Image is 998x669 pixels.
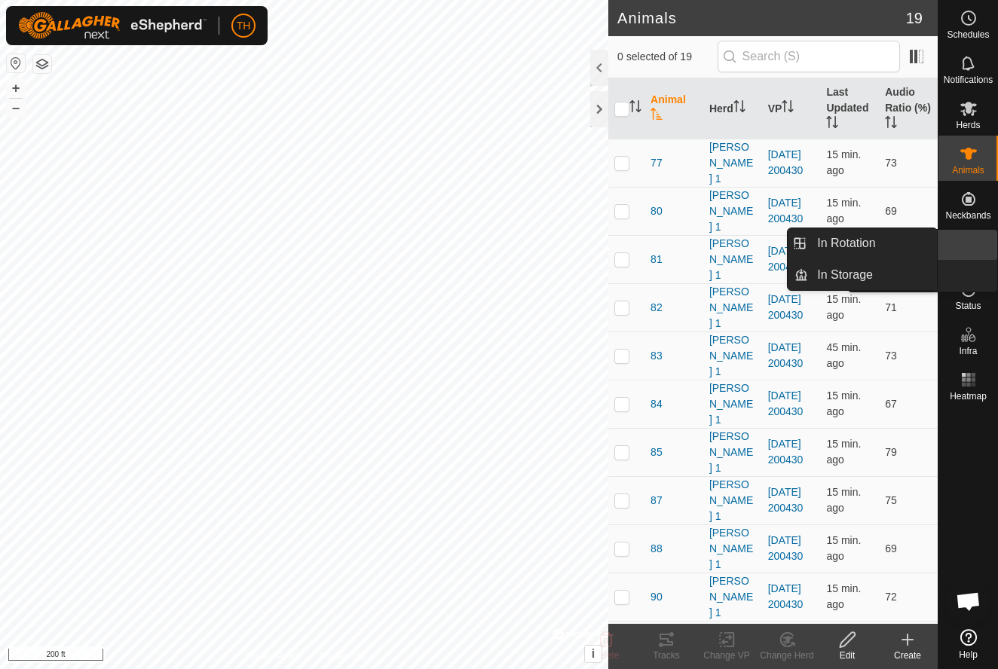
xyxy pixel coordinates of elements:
[788,228,937,258] li: In Rotation
[636,649,696,662] div: Tracks
[826,341,861,369] span: Sep 15, 2025 at 5:32 PM
[768,582,804,610] a: [DATE] 200430
[950,392,987,401] span: Heatmap
[782,102,794,115] p-sorticon: Activate to sort
[768,148,804,176] a: [DATE] 200430
[944,75,993,84] span: Notifications
[945,211,990,220] span: Neckbands
[885,205,897,217] span: 69
[768,341,804,369] a: [DATE] 200430
[826,534,861,562] span: Sep 15, 2025 at 6:02 PM
[808,260,937,290] a: In Storage
[938,623,998,665] a: Help
[709,573,756,621] div: [PERSON_NAME] 1
[319,649,363,663] a: Contact Us
[826,438,861,466] span: Sep 15, 2025 at 6:02 PM
[709,525,756,573] div: [PERSON_NAME] 1
[33,55,51,73] button: Map Layers
[788,260,937,290] li: In Storage
[768,389,804,417] a: [DATE] 200430
[826,486,861,514] span: Sep 15, 2025 at 6:02 PM
[885,157,897,169] span: 73
[885,494,897,506] span: 75
[955,301,981,310] span: Status
[817,649,877,662] div: Edit
[826,148,861,176] span: Sep 15, 2025 at 6:01 PM
[885,301,897,313] span: 71
[885,350,897,362] span: 73
[733,102,745,115] p-sorticon: Activate to sort
[885,542,897,554] span: 69
[651,444,663,460] span: 85
[709,236,756,283] div: [PERSON_NAME] 1
[762,78,821,139] th: VP
[768,293,804,321] a: [DATE] 200430
[651,300,663,316] span: 82
[651,396,663,412] span: 84
[757,649,817,662] div: Change Herd
[7,54,25,72] button: Reset Map
[956,121,980,130] span: Herds
[7,79,25,97] button: +
[718,41,900,72] input: Search (S)
[592,647,595,660] span: i
[817,266,873,284] span: In Storage
[651,252,663,267] span: 81
[768,438,804,466] a: [DATE] 200430
[617,9,906,27] h2: Animals
[817,234,875,252] span: In Rotation
[826,389,861,417] span: Sep 15, 2025 at 6:02 PM
[709,429,756,476] div: [PERSON_NAME] 1
[651,110,663,122] p-sorticon: Activate to sort
[768,534,804,562] a: [DATE] 200430
[703,78,762,139] th: Herd
[947,30,989,39] span: Schedules
[709,139,756,187] div: [PERSON_NAME] 1
[629,102,641,115] p-sorticon: Activate to sort
[885,398,897,410] span: 67
[826,197,861,225] span: Sep 15, 2025 at 6:02 PM
[768,197,804,225] a: [DATE] 200430
[879,78,938,139] th: Audio Ratio (%)
[808,228,937,258] a: In Rotation
[585,646,602,662] button: i
[946,579,991,624] div: Open chat
[617,49,718,65] span: 0 selected of 19
[709,332,756,380] div: [PERSON_NAME] 1
[245,649,302,663] a: Privacy Policy
[768,245,804,273] a: [DATE] 200430
[906,7,923,29] span: 19
[7,99,25,117] button: –
[709,284,756,331] div: [PERSON_NAME] 1
[709,380,756,428] div: [PERSON_NAME] 1
[885,118,897,130] p-sorticon: Activate to sort
[820,78,879,139] th: Last Updated
[651,155,663,171] span: 77
[651,348,663,364] span: 83
[952,166,984,175] span: Animals
[885,446,897,458] span: 79
[826,582,861,610] span: Sep 15, 2025 at 6:01 PM
[651,589,663,605] span: 90
[885,591,897,603] span: 72
[709,188,756,235] div: [PERSON_NAME] 1
[709,477,756,524] div: [PERSON_NAME] 1
[959,347,977,356] span: Infra
[644,78,703,139] th: Animal
[696,649,757,662] div: Change VP
[877,649,938,662] div: Create
[768,486,804,514] a: [DATE] 200430
[826,293,861,321] span: Sep 15, 2025 at 6:02 PM
[651,541,663,557] span: 88
[959,650,978,659] span: Help
[651,203,663,219] span: 80
[237,18,251,34] span: TH
[651,493,663,509] span: 87
[709,622,756,669] div: [PERSON_NAME] 1
[18,12,207,39] img: Gallagher Logo
[826,118,838,130] p-sorticon: Activate to sort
